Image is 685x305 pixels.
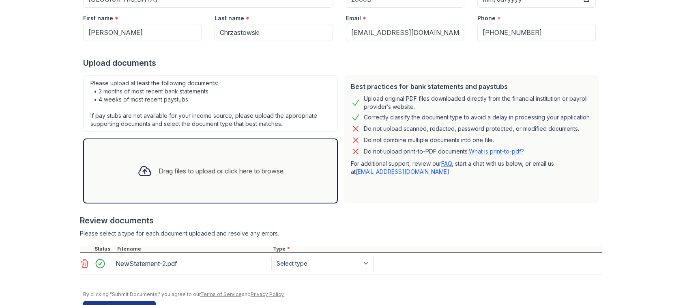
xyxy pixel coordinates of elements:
div: Review documents [80,215,602,226]
div: NewStatement-2.pdf [116,257,268,270]
a: What is print-to-pdf? [469,148,524,155]
a: Terms of Service [200,291,242,297]
a: [EMAIL_ADDRESS][DOMAIN_NAME] [356,168,449,175]
div: Status [93,246,116,252]
div: Do not combine multiple documents into one file. [364,135,494,145]
div: Correctly classify the document type to avoid a delay in processing your application. [364,112,591,122]
p: For additional support, review our , start a chat with us below, or email us at [351,160,593,176]
div: Upload documents [83,57,602,69]
a: FAQ [441,160,452,167]
div: By clicking "Submit Documents," you agree to our and [83,291,602,298]
div: Filename [116,246,271,252]
div: Do not upload scanned, redacted, password protected, or modified documents. [364,124,579,134]
label: Last name [215,14,244,22]
label: First name [83,14,113,22]
div: Upload original PDF files downloaded directly from the financial institution or payroll provider’... [364,95,593,111]
label: Email [346,14,361,22]
div: Please select a type for each document uploaded and resolve any errors. [80,229,602,238]
a: Privacy Policy. [251,291,285,297]
div: Best practices for bank statements and paystubs [351,82,593,91]
div: Drag files to upload or click here to browse [159,166,283,176]
label: Phone [477,14,496,22]
div: Please upload at least the following documents: • 3 months of most recent bank statements • 4 wee... [83,75,338,132]
div: Type [271,246,602,252]
p: Do not upload print-to-PDF documents. [364,147,524,156]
